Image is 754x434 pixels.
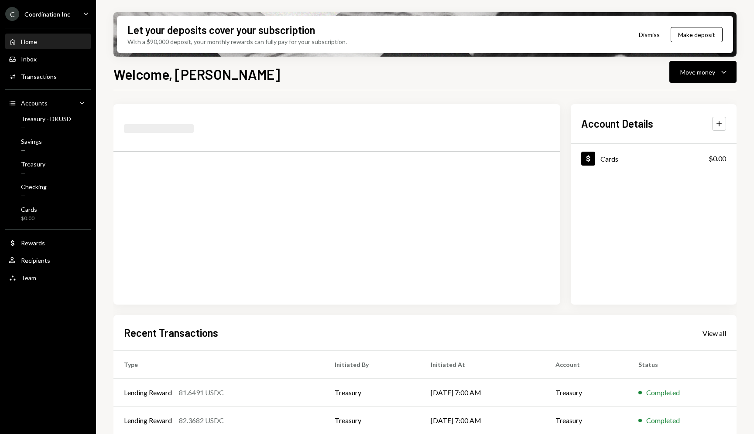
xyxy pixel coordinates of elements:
td: Treasury [545,379,628,407]
a: Cards$0.00 [5,203,91,224]
div: Completed [646,387,680,398]
h2: Recent Transactions [124,325,218,340]
div: Accounts [21,99,48,107]
div: 81.6491 USDC [179,387,224,398]
a: Recipients [5,252,91,268]
div: $0.00 [21,215,37,222]
th: Initiated By [324,351,420,379]
div: Home [21,38,37,45]
th: Account [545,351,628,379]
div: Transactions [21,73,57,80]
a: Team [5,270,91,285]
a: View all [703,328,726,338]
th: Initiated At [420,351,545,379]
button: Dismiss [628,24,671,45]
div: Lending Reward [124,415,172,426]
td: Treasury [324,379,420,407]
div: Savings [21,138,42,145]
div: View all [703,329,726,338]
div: Treasury - DKUSD [21,115,71,122]
div: Completed [646,415,680,426]
a: Transactions [5,68,91,84]
div: Move money [680,68,715,77]
div: 82.3682 USDC [179,415,224,426]
div: Checking [21,183,47,190]
div: Rewards [21,239,45,247]
div: $0.00 [709,153,726,164]
h1: Welcome, [PERSON_NAME] [113,65,280,83]
a: Treasury— [5,158,91,179]
div: — [21,192,47,200]
div: C [5,7,19,21]
div: Inbox [21,55,37,63]
div: — [21,147,42,154]
div: — [21,170,45,177]
a: Treasury - DKUSD— [5,112,91,133]
a: Savings— [5,135,91,156]
button: Move money [669,61,737,83]
a: Rewards [5,235,91,251]
a: Accounts [5,95,91,111]
h2: Account Details [581,116,653,131]
td: [DATE] 7:00 AM [420,379,545,407]
div: Coordination Inc [24,10,70,18]
div: Let your deposits cover your subscription [127,23,315,37]
button: Make deposit [671,27,723,42]
div: Team [21,274,36,281]
a: Checking— [5,180,91,201]
div: Cards [600,155,618,163]
a: Home [5,34,91,49]
div: Recipients [21,257,50,264]
div: — [21,124,71,132]
div: With a $90,000 deposit, your monthly rewards can fully pay for your subscription. [127,37,347,46]
div: Cards [21,206,37,213]
div: Lending Reward [124,387,172,398]
a: Cards$0.00 [571,144,737,173]
a: Inbox [5,51,91,67]
th: Status [628,351,737,379]
th: Type [113,351,324,379]
div: Treasury [21,160,45,168]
